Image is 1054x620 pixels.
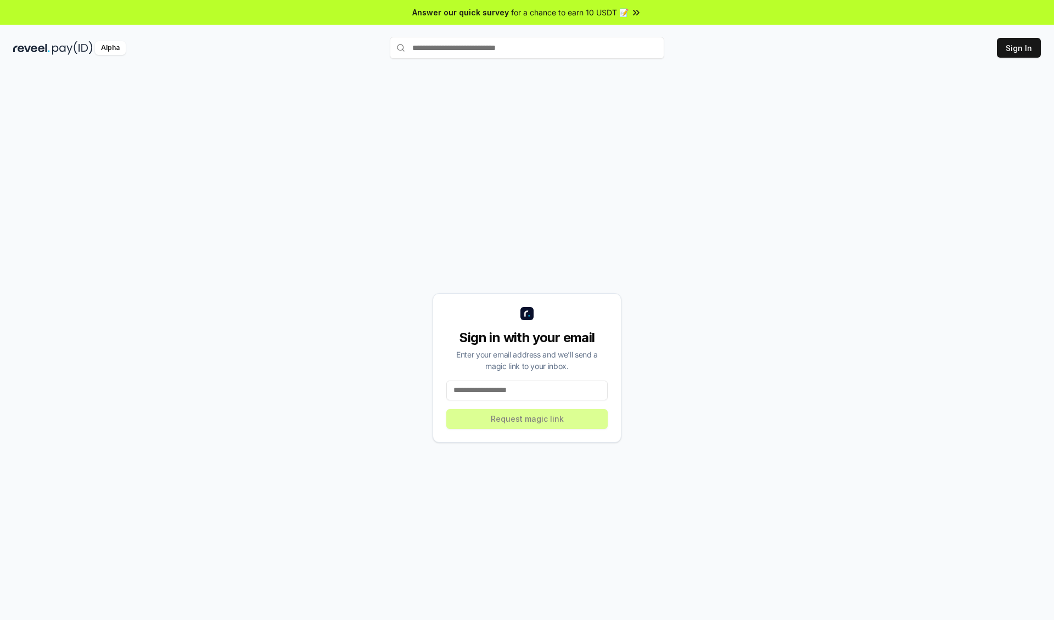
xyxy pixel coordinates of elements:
span: Answer our quick survey [412,7,509,18]
div: Enter your email address and we’ll send a magic link to your inbox. [446,349,608,372]
img: pay_id [52,41,93,55]
div: Sign in with your email [446,329,608,347]
span: for a chance to earn 10 USDT 📝 [511,7,629,18]
img: reveel_dark [13,41,50,55]
img: logo_small [520,307,534,320]
div: Alpha [95,41,126,55]
button: Sign In [997,38,1041,58]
